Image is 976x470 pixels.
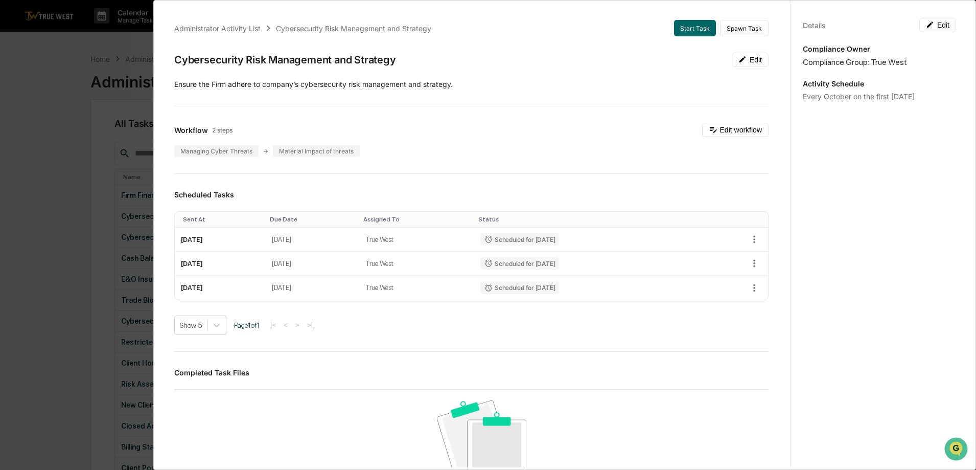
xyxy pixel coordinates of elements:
span: Attestations [84,129,127,139]
div: Cybersecurity Risk Management and Strategy [276,24,431,33]
div: Material Impact of threats [273,145,360,157]
td: True West [359,276,474,300]
span: Pylon [102,173,124,181]
div: Toggle SortBy [478,216,695,223]
span: Data Lookup [20,148,64,159]
td: [DATE] [175,228,266,252]
div: Cybersecurity Risk Management and Strategy [174,54,396,66]
td: [DATE] [266,252,359,276]
button: Edit [732,53,769,67]
div: 🗄️ [74,130,82,138]
div: Toggle SortBy [183,216,262,223]
span: 2 steps [212,126,233,134]
span: Preclearance [20,129,66,139]
div: Scheduled for [DATE] [480,257,559,270]
button: Spawn Task [720,20,769,36]
iframe: Open customer support [943,436,971,464]
p: How can we help? [10,21,186,38]
div: Administrator Activity List [174,24,261,33]
div: We're available if you need us! [35,88,129,97]
div: 🖐️ [10,130,18,138]
p: Compliance Owner [803,44,956,53]
button: < [281,321,291,329]
a: 🖐️Preclearance [6,125,70,143]
button: Start new chat [174,81,186,94]
td: [DATE] [175,252,266,276]
button: Start Task [674,20,716,36]
img: 1746055101610-c473b297-6a78-478c-a979-82029cc54cd1 [10,78,29,97]
button: Edit [919,18,956,32]
td: [DATE] [266,276,359,300]
h3: Completed Task Files [174,368,769,377]
a: 🔎Data Lookup [6,144,68,163]
h3: Scheduled Tasks [174,190,769,199]
div: Scheduled for [DATE] [480,282,559,294]
span: Page 1 of 1 [234,321,260,329]
a: Powered byPylon [72,173,124,181]
button: |< [267,321,279,329]
button: > [292,321,303,329]
div: Start new chat [35,78,168,88]
a: 🗄️Attestations [70,125,131,143]
div: Compliance Group: True West [803,57,956,67]
td: [DATE] [175,276,266,300]
span: Workflow [174,126,208,135]
div: Managing Cyber Threats [174,145,259,157]
td: [DATE] [266,228,359,252]
button: Edit workflow [702,123,769,137]
button: >| [304,321,316,329]
div: Scheduled for [DATE] [480,233,559,245]
div: Toggle SortBy [363,216,470,223]
td: True West [359,252,474,276]
div: Details [803,21,825,30]
div: Every October on the first [DATE] [803,92,956,101]
div: 🔎 [10,149,18,158]
div: Toggle SortBy [270,216,355,223]
p: Ensure the Firm adhere to company’s cybersecurity risk management and strategy. [174,79,769,89]
p: Activity Schedule [803,79,956,88]
td: True West [359,228,474,252]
